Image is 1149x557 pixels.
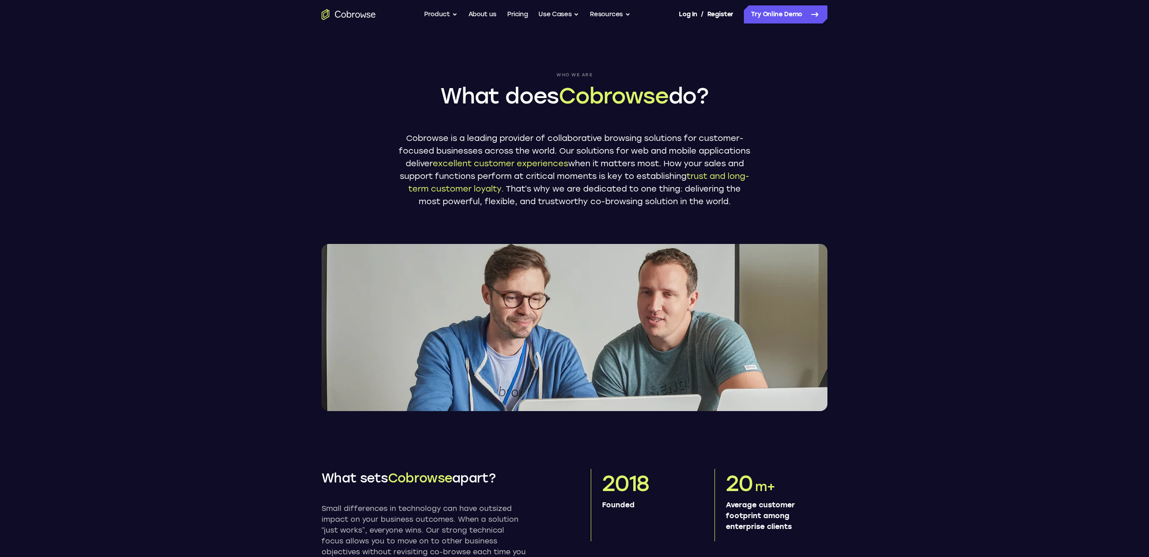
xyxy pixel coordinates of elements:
[322,244,827,411] img: Two Cobrowse software developers, João and Ross, working on their computers
[398,72,751,78] span: Who we are
[388,470,452,486] span: Cobrowse
[398,132,751,208] p: Cobrowse is a leading provider of collaborative browsing solutions for customer-focused businesse...
[398,81,751,110] h1: What does do?
[590,5,631,23] button: Resources
[707,5,733,23] a: Register
[744,5,827,23] a: Try Online Demo
[433,159,568,169] span: excellent customer experiences
[726,470,753,496] span: 20
[322,469,526,487] h2: What sets apart?
[726,500,820,532] p: Average customer footprint among enterprise clients
[322,9,376,20] a: Go to the home page
[679,5,697,23] a: Log In
[602,470,649,496] span: 2018
[468,5,496,23] a: About us
[701,9,704,20] span: /
[424,5,458,23] button: Product
[755,479,775,494] span: m+
[602,500,696,510] p: Founded
[538,5,579,23] button: Use Cases
[559,83,668,109] span: Cobrowse
[507,5,528,23] a: Pricing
